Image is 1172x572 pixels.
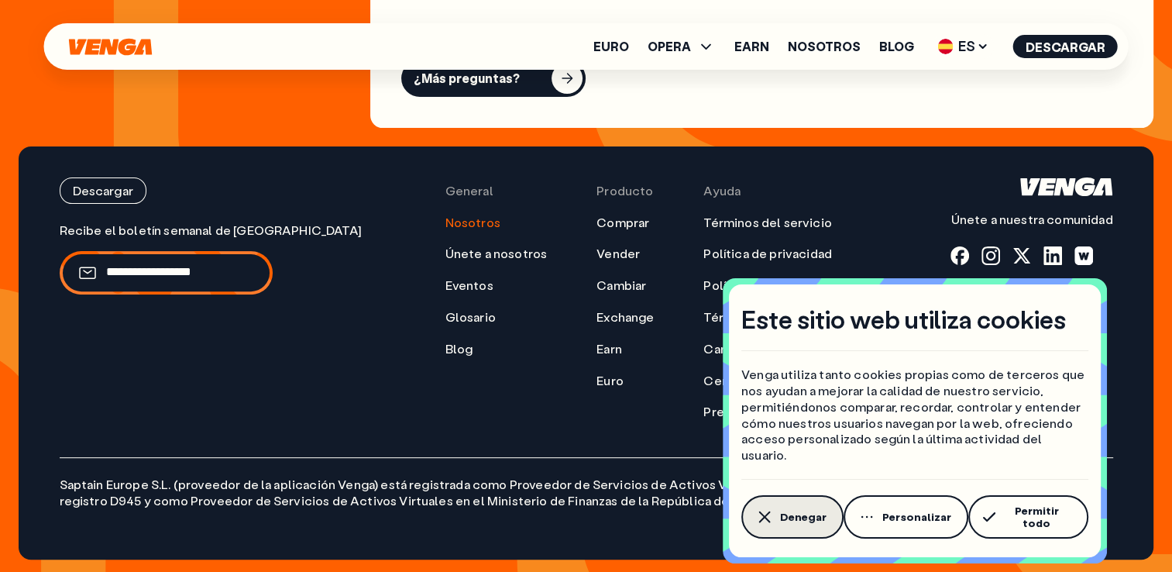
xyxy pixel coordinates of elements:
a: Términos del servicio (Earn) [703,309,867,326]
a: x [1012,246,1031,265]
button: Personalizar [844,495,968,539]
img: flag-es [938,39,954,54]
span: OPERA [648,40,691,53]
a: Eventos [445,277,493,294]
span: ES [933,34,995,59]
span: OPERA [648,37,716,56]
a: Vender [596,246,640,262]
a: Centro de ayuda [703,373,802,389]
a: Términos del servicio [703,215,831,231]
a: Earn [596,341,622,357]
span: Producto [596,183,653,199]
span: Denegar [780,511,827,523]
button: ¿Más preguntas? [401,60,586,97]
button: Descargar [1013,35,1118,58]
svg: Inicio [1020,177,1112,196]
div: ¿Más preguntas? [414,71,520,86]
p: Venga utiliza tanto cookies propias como de terceros que nos ayudan a mejorar la calidad de nuest... [741,367,1088,463]
a: Exchange [596,309,654,326]
a: Euro [593,40,629,53]
a: linkedin [1043,246,1062,265]
span: Personalizar [882,511,951,523]
p: Únete a nuestra comunidad [950,212,1112,228]
span: Ayuda [703,183,741,199]
a: Euro [596,373,624,389]
a: Blog [879,40,914,53]
h4: Este sitio web utiliza cookies [741,303,1066,336]
svg: Inicio [67,38,154,56]
a: Nosotros [788,40,861,53]
a: Earn [734,40,769,53]
a: Política de cookies [703,277,817,294]
a: warpcast [1074,246,1093,265]
button: Permitir todo [968,495,1088,539]
a: Únete a nosotros [445,246,548,262]
a: Descargar [60,177,362,204]
a: Cambiar [596,277,646,294]
a: Nosotros [445,215,500,231]
span: Permitir todo [1002,505,1071,529]
p: Recibe el boletín semanal de [GEOGRAPHIC_DATA] [60,222,362,239]
a: instagram [981,246,1000,265]
p: Saptain Europe S.L. (proveedor de la aplicación Venga) está registrada como Proveedor de Servicio... [60,457,1113,509]
a: Preguntas frecuentes [703,404,834,420]
a: fb [950,246,969,265]
a: Blog [445,341,473,357]
span: General [445,183,493,199]
a: Canal de denuncias [703,341,819,357]
button: Denegar [741,495,844,539]
a: Política de privacidad [703,246,832,262]
button: Descargar [60,177,146,204]
a: Glosario [445,309,496,326]
a: Comprar [596,215,649,231]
